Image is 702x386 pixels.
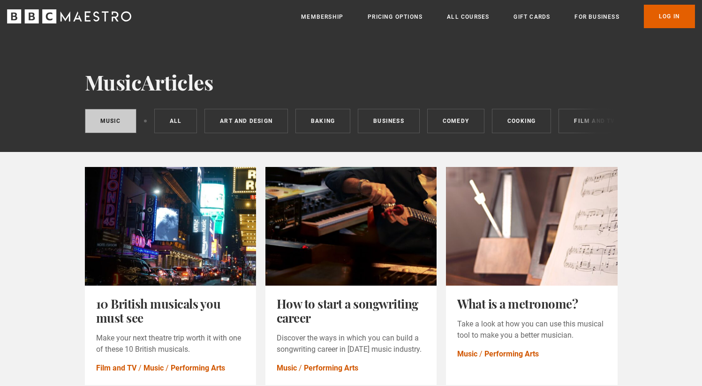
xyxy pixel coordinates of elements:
[358,109,420,133] a: Business
[85,70,618,94] h1: Articles
[368,12,423,22] a: Pricing Options
[96,363,136,374] a: Film and TV
[457,295,578,312] a: What is a metronome?
[457,348,477,360] a: Music
[85,109,618,137] nav: Categories
[447,12,489,22] a: All Courses
[574,12,619,22] a: For business
[277,363,297,374] a: Music
[277,295,418,326] a: How to start a songwriting career
[484,348,539,360] a: Performing Arts
[143,363,164,374] a: Music
[295,109,350,133] a: Baking
[301,12,343,22] a: Membership
[171,363,225,374] a: Performing Arts
[492,109,551,133] a: Cooking
[96,295,221,326] a: 10 British musicals you must see
[204,109,288,133] a: Art and Design
[301,5,695,28] nav: Primary
[559,109,630,133] a: Film and TV
[7,9,131,23] svg: BBC Maestro
[154,109,197,133] a: All
[85,109,136,133] a: Music
[644,5,695,28] a: Log In
[85,68,142,96] span: Music
[427,109,484,133] a: Comedy
[304,363,358,374] a: Performing Arts
[513,12,550,22] a: Gift Cards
